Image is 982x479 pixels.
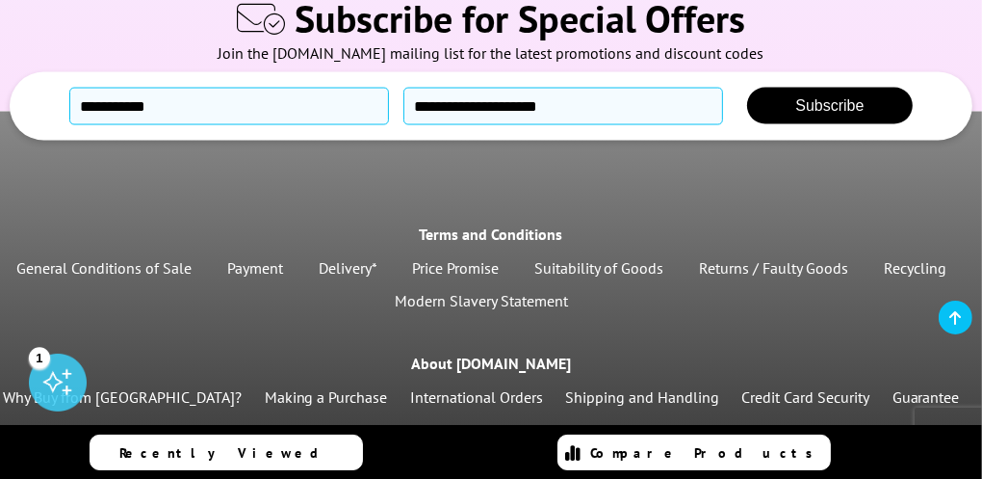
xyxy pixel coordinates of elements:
a: Suitability of Goods [534,258,663,278]
div: Join the [DOMAIN_NAME] mailing list for the latest promotions and discount codes [10,43,972,72]
span: Compare Products [590,444,823,462]
a: Modern Slavery Statement [395,292,568,311]
a: Price Promise [413,258,500,278]
a: Recently Viewed [90,435,363,470]
a: Compare Products [557,435,831,470]
a: Blog [657,422,687,441]
span: Subscribe [795,97,864,114]
a: Delivery* [319,258,377,278]
a: Credit Card Security [741,388,869,408]
a: Payment [227,258,283,278]
a: Making a Purchase [265,388,388,408]
button: Subscribe [747,88,912,124]
span: Recently Viewed [119,444,338,462]
div: 1 [29,347,50,368]
a: Guarantee [892,388,960,408]
a: General Conditions of Sale [16,258,192,278]
a: International Orders [410,388,543,408]
a: Recycling [884,258,946,278]
a: Returns / Faulty Goods [699,258,848,278]
a: Privacy Policy [275,422,362,441]
a: Shipping and Handling [565,388,719,408]
a: Why Buy from [GEOGRAPHIC_DATA]? [3,388,242,408]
